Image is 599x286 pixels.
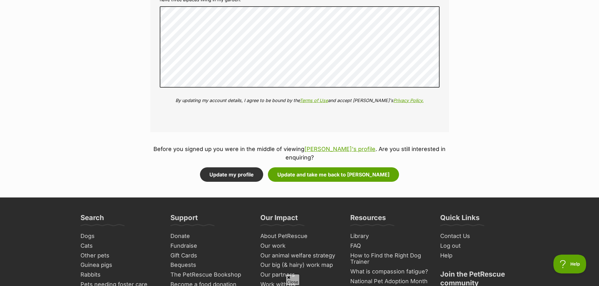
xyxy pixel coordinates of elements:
button: Update my profile [200,167,263,182]
a: About PetRescue [258,231,341,241]
a: Gift Cards [168,251,252,261]
a: Terms of Use [300,98,328,103]
h3: Quick Links [440,213,480,226]
a: Our work [258,241,341,251]
a: Fundraise [168,241,252,251]
a: How to Find the Right Dog Trainer [348,251,431,267]
a: FAQ [348,241,431,251]
a: Rabbits [78,270,162,280]
h3: Search [80,213,104,226]
h3: Our Impact [260,213,298,226]
a: Library [348,231,431,241]
a: Cats [78,241,162,251]
a: Donate [168,231,252,241]
a: Help [438,251,521,261]
h3: Support [170,213,198,226]
p: Before you signed up you were in the middle of viewing . Are you still interested in enquiring? [150,145,449,162]
p: By updating my account details, I agree to be bound by the and accept [PERSON_NAME]'s [160,97,440,104]
a: Our big (& hairy) work map [258,260,341,270]
button: Update and take me back to [PERSON_NAME] [268,167,399,182]
a: Guinea pigs [78,260,162,270]
a: Log out [438,241,521,251]
a: Privacy Policy. [393,98,424,103]
a: Contact Us [438,231,521,241]
a: Our partners [258,270,341,280]
iframe: Help Scout Beacon - Open [553,255,586,273]
a: Dogs [78,231,162,241]
a: Bequests [168,260,252,270]
h3: Resources [350,213,386,226]
a: Other pets [78,251,162,261]
a: The PetRescue Bookshop [168,270,252,280]
a: What is compassion fatigue? [348,267,431,277]
a: Our animal welfare strategy [258,251,341,261]
a: [PERSON_NAME]'s profile [304,146,375,152]
span: Close [286,274,300,285]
